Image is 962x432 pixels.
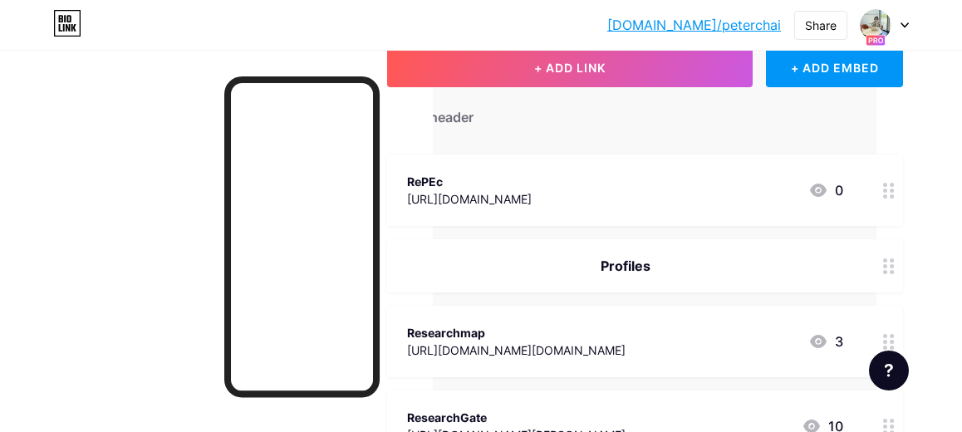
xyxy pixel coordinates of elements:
[407,173,532,190] div: RePEc
[860,9,891,41] img: peterchai
[534,61,606,75] span: + ADD LINK
[407,341,626,359] div: [URL][DOMAIN_NAME][DOMAIN_NAME]
[407,409,626,426] div: ResearchGate
[766,47,903,87] div: + ADD EMBED
[808,180,843,200] div: 0
[407,324,626,341] div: Researchmap
[407,190,532,208] div: [URL][DOMAIN_NAME]
[808,331,843,351] div: 3
[407,256,843,276] div: Profiles
[805,17,837,34] div: Share
[387,47,753,87] button: + ADD LINK
[607,15,781,35] a: [DOMAIN_NAME]/peterchai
